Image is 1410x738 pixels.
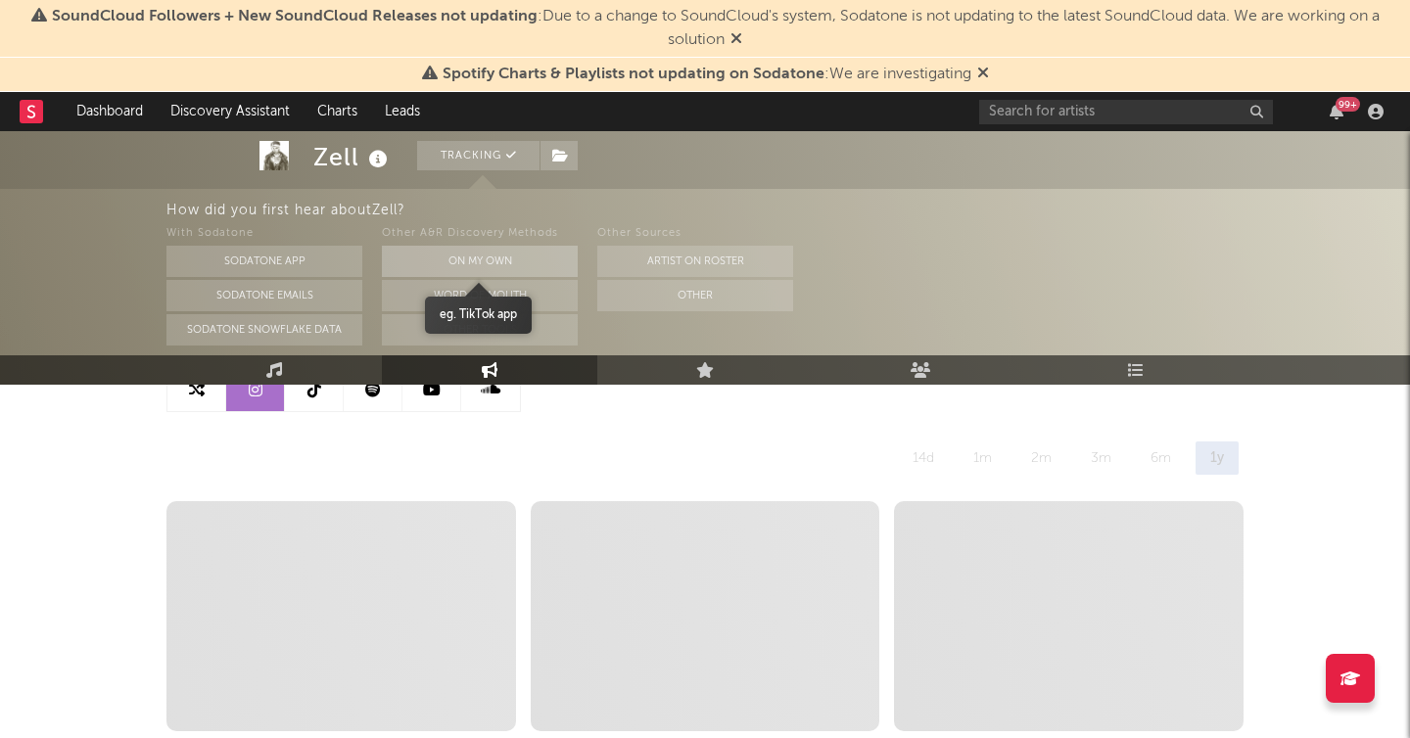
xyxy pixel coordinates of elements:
button: Sodatone App [166,246,362,277]
div: 1y [1196,441,1239,475]
button: Artist on Roster [597,246,793,277]
div: 3m [1076,441,1126,475]
div: 2m [1016,441,1066,475]
button: Word Of Mouth [382,280,578,311]
div: How did you first hear about Zell ? [166,199,1410,222]
input: Search for artists [979,100,1273,124]
div: 99 + [1336,97,1360,112]
button: On My Own [382,246,578,277]
div: Other A&R Discovery Methods [382,222,578,246]
span: Spotify Charts & Playlists not updating on Sodatone [443,67,824,82]
span: Dismiss [730,32,742,48]
div: 14d [898,441,949,475]
span: Dismiss [977,67,989,82]
a: Discovery Assistant [157,92,304,131]
button: Other [597,280,793,311]
a: Leads [371,92,434,131]
div: 6m [1136,441,1186,475]
button: 99+ [1330,104,1343,119]
button: Sodatone Snowflake Data [166,314,362,346]
div: Other Sources [597,222,793,246]
span: : Due to a change to SoundCloud's system, Sodatone is not updating to the latest SoundCloud data.... [52,9,1380,48]
button: Other Tools [382,314,578,346]
button: Sodatone Emails [166,280,362,311]
div: 1m [959,441,1007,475]
span: SoundCloud Followers + New SoundCloud Releases not updating [52,9,538,24]
button: Tracking [417,141,540,170]
a: Charts [304,92,371,131]
div: With Sodatone [166,222,362,246]
div: Zell [313,141,393,173]
span: : We are investigating [443,67,971,82]
a: Dashboard [63,92,157,131]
